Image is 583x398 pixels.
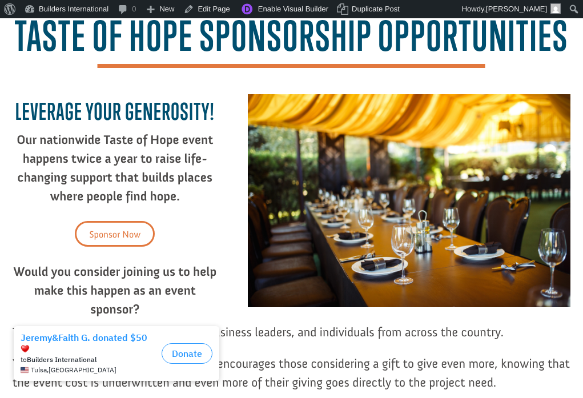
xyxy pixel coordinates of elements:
span: [PERSON_NAME] [486,5,547,13]
strong: Would you consider joining us to help make this happen as an event sponsor? [13,264,216,317]
span: Taste of Hope Sponsorship Opportunities [15,16,569,68]
button: Donate [162,23,212,43]
span: Tulsa , [GEOGRAPHIC_DATA] [31,46,116,54]
div: to [21,35,157,43]
strong: Builders International [27,35,97,43]
strong: Leverage your generosity! [15,98,215,125]
img: emoji heart [21,24,30,33]
img: US.png [21,46,29,54]
p: This event attracts generous pastors, business leaders, and individuals from across the country. [13,323,570,354]
strong: Our nationwide Taste of Hope event happens twice a year to raise life-changing support that build... [17,132,213,204]
img: IMG_5284 [248,94,570,308]
div: Jeremy&Faith G. donated $50 [21,11,157,34]
a: Sponsor Now [75,221,155,247]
